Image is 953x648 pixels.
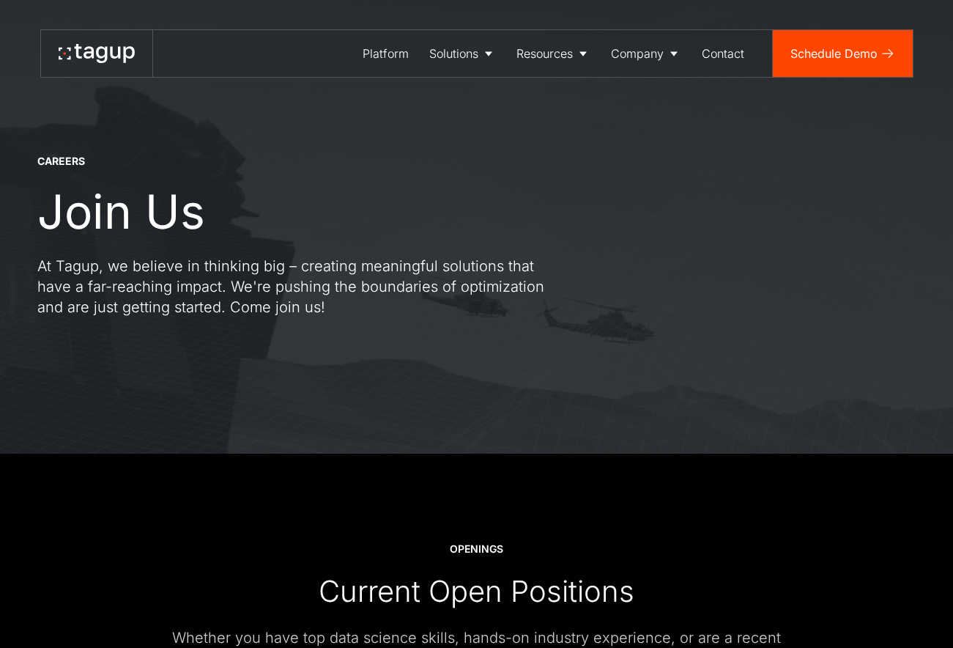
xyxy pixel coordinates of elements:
div: Resources [516,45,573,62]
a: Solutions [419,30,506,77]
a: Resources [506,30,601,77]
div: Schedule Demo [790,45,878,62]
div: Contact [702,45,744,62]
div: Current Open Positions [319,573,634,610]
div: CAREERS [37,154,85,169]
p: At Tagup, we believe in thinking big – creating meaningful solutions that have a far-reaching imp... [37,256,565,317]
h1: Join Us [37,185,205,238]
div: Solutions [429,45,478,62]
div: OPENINGS [450,542,503,556]
a: Company [601,30,691,77]
div: Platform [363,45,409,62]
a: Platform [352,30,419,77]
a: Contact [691,30,754,77]
div: Company [611,45,664,62]
a: Schedule Demo [773,30,913,77]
